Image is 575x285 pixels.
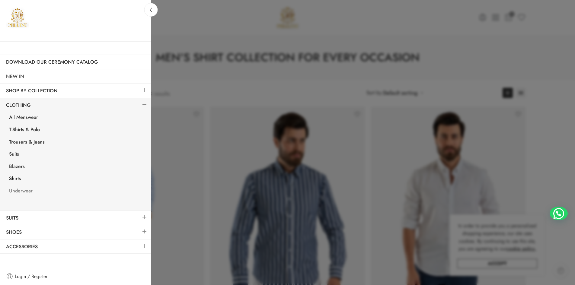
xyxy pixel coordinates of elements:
a: T-Shirts & Polo [3,124,151,137]
a: Login / Register [6,273,145,280]
a: Pellini - [6,6,29,29]
a: Suits [3,149,151,161]
a: Blazers [3,161,151,173]
a: Shirts [3,173,151,185]
span: Login / Register [15,273,47,280]
img: Pellini [6,6,29,29]
a: Trousers & Jeans [3,137,151,149]
a: All Menswear [3,112,151,124]
a: Underwear [3,185,151,198]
